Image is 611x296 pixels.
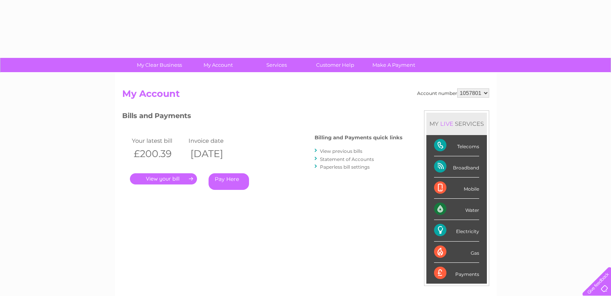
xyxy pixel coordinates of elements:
div: LIVE [439,120,455,127]
h4: Billing and Payments quick links [315,135,402,140]
div: Payments [434,263,479,284]
a: Customer Help [303,58,367,72]
th: £200.39 [130,146,187,162]
div: Gas [434,242,479,263]
h2: My Account [122,88,489,103]
div: Telecoms [434,135,479,156]
a: My Clear Business [128,58,191,72]
div: Account number [417,88,489,98]
th: [DATE] [187,146,244,162]
a: Paperless bill settings [320,164,370,170]
div: Electricity [434,220,479,241]
div: Mobile [434,178,479,199]
a: My Account [186,58,250,72]
a: Pay Here [209,173,249,190]
h3: Bills and Payments [122,110,402,124]
a: . [130,173,197,184]
div: MY SERVICES [426,113,487,135]
td: Invoice date [187,135,244,146]
div: Water [434,199,479,220]
td: Your latest bill [130,135,187,146]
a: Services [245,58,308,72]
a: Make A Payment [362,58,426,72]
a: View previous bills [320,148,362,154]
div: Broadband [434,156,479,178]
a: Statement of Accounts [320,156,374,162]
